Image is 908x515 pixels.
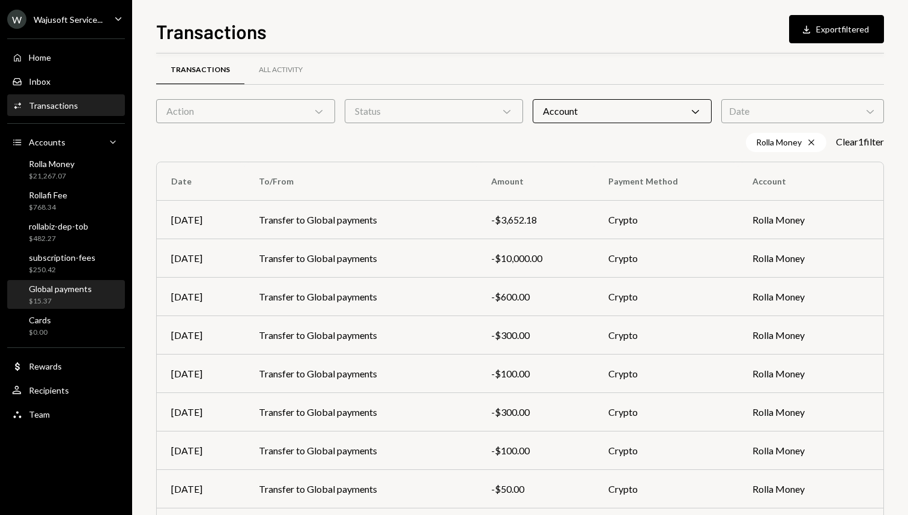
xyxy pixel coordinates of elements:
div: Action [156,99,335,123]
div: -$300.00 [491,405,580,419]
div: Date [721,99,884,123]
a: Rewards [7,355,125,377]
a: Inbox [7,70,125,92]
td: Crypto [594,239,738,278]
div: Rewards [29,361,62,371]
div: Wajusoft Service... [34,14,103,25]
td: Crypto [594,316,738,355]
td: Crypto [594,431,738,470]
button: Exportfiltered [789,15,884,43]
td: Rolla Money [738,431,883,470]
td: Transfer to Global payments [244,355,477,393]
div: rollabiz-dep-tob [29,221,88,231]
div: $250.42 [29,265,95,275]
th: Amount [477,162,594,201]
div: -$100.00 [491,443,580,458]
td: Transfer to Global payments [244,431,477,470]
div: Team [29,409,50,419]
td: Rolla Money [738,355,883,393]
div: -$50.00 [491,482,580,496]
div: $768.34 [29,203,67,213]
div: [DATE] [171,290,230,304]
a: Recipients [7,379,125,401]
a: Team [7,403,125,425]
a: Global payments$15.37 [7,280,125,309]
div: Recipients [29,385,69,395]
td: Rolla Money [738,393,883,431]
td: Rolla Money [738,239,883,278]
th: Payment Method [594,162,738,201]
a: Accounts [7,131,125,153]
td: Crypto [594,201,738,239]
th: Date [157,162,244,201]
a: Rolla Money$21,267.07 [7,155,125,184]
div: -$600.00 [491,290,580,304]
td: Crypto [594,278,738,316]
div: Rolla Money [29,159,74,169]
a: subscription-fees$250.42 [7,249,125,278]
div: W [7,10,26,29]
td: Crypto [594,355,738,393]
div: Home [29,52,51,62]
div: $21,267.07 [29,171,74,181]
td: Transfer to Global payments [244,316,477,355]
th: To/From [244,162,477,201]
div: -$300.00 [491,328,580,343]
a: Rollafi Fee$768.34 [7,186,125,215]
div: Rolla Money [746,133,826,152]
td: Transfer to Global payments [244,470,477,508]
a: rollabiz-dep-tob$482.27 [7,218,125,246]
div: Account [533,99,712,123]
div: -$10,000.00 [491,251,580,266]
td: Crypto [594,470,738,508]
td: Rolla Money [738,470,883,508]
button: Clear1filter [836,136,884,148]
td: Transfer to Global payments [244,201,477,239]
div: Accounts [29,137,65,147]
div: [DATE] [171,367,230,381]
td: Crypto [594,393,738,431]
div: -$100.00 [491,367,580,381]
div: Status [345,99,524,123]
div: Cards [29,315,51,325]
div: Rollafi Fee [29,190,67,200]
td: Transfer to Global payments [244,239,477,278]
a: Home [7,46,125,68]
div: subscription-fees [29,252,95,263]
div: $0.00 [29,328,51,338]
th: Account [738,162,883,201]
div: [DATE] [171,405,230,419]
div: [DATE] [171,482,230,496]
h1: Transactions [156,19,267,43]
div: Transactions [171,65,230,75]
a: Transactions [156,55,244,85]
div: Inbox [29,76,50,87]
div: All Activity [259,65,303,75]
td: Rolla Money [738,201,883,239]
td: Transfer to Global payments [244,393,477,431]
div: Global payments [29,284,92,294]
td: Transfer to Global payments [244,278,477,316]
a: Transactions [7,94,125,116]
div: [DATE] [171,251,230,266]
div: $15.37 [29,296,92,306]
a: All Activity [244,55,317,85]
div: Transactions [29,100,78,111]
div: [DATE] [171,328,230,343]
a: Cards$0.00 [7,311,125,340]
div: [DATE] [171,213,230,227]
div: $482.27 [29,234,88,244]
div: -$3,652.18 [491,213,580,227]
div: [DATE] [171,443,230,458]
td: Rolla Money [738,316,883,355]
td: Rolla Money [738,278,883,316]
